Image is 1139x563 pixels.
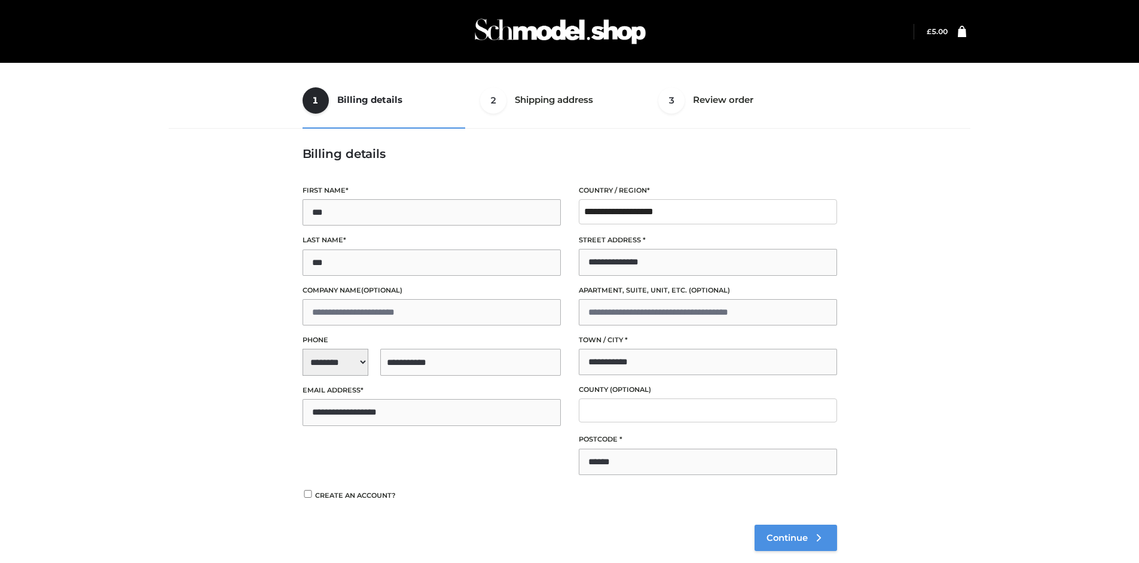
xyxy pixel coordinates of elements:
bdi: 5.00 [927,27,948,36]
label: Company name [303,285,561,296]
span: (optional) [361,286,402,294]
label: Country / Region [579,185,837,196]
input: Create an account? [303,490,313,498]
label: Last name [303,235,561,246]
a: Continue [755,525,837,551]
label: First name [303,185,561,196]
label: Phone [303,334,561,346]
span: Create an account? [315,491,396,500]
img: Schmodel Admin 964 [471,8,650,55]
a: £5.00 [927,27,948,36]
label: Postcode [579,434,837,445]
label: Email address [303,385,561,396]
span: (optional) [689,286,730,294]
label: Apartment, suite, unit, etc. [579,285,837,296]
h3: Billing details [303,147,837,161]
span: £ [927,27,932,36]
label: County [579,384,837,395]
span: (optional) [610,385,651,394]
label: Street address [579,235,837,246]
label: Town / City [579,334,837,346]
span: Continue [767,532,808,543]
